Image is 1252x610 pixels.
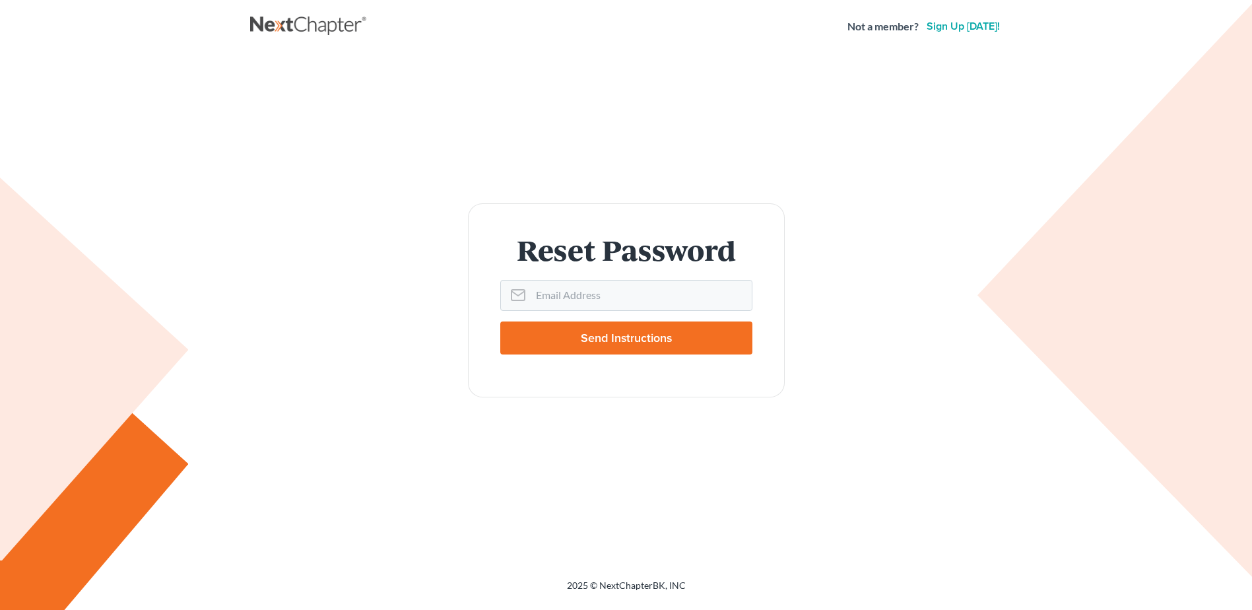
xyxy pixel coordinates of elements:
a: Sign up [DATE]! [924,21,1003,32]
input: Send Instructions [500,322,752,355]
input: Email Address [531,281,752,310]
strong: Not a member? [847,19,919,34]
h1: Reset Password [500,236,752,264]
div: 2025 © NextChapterBK, INC [250,579,1003,603]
